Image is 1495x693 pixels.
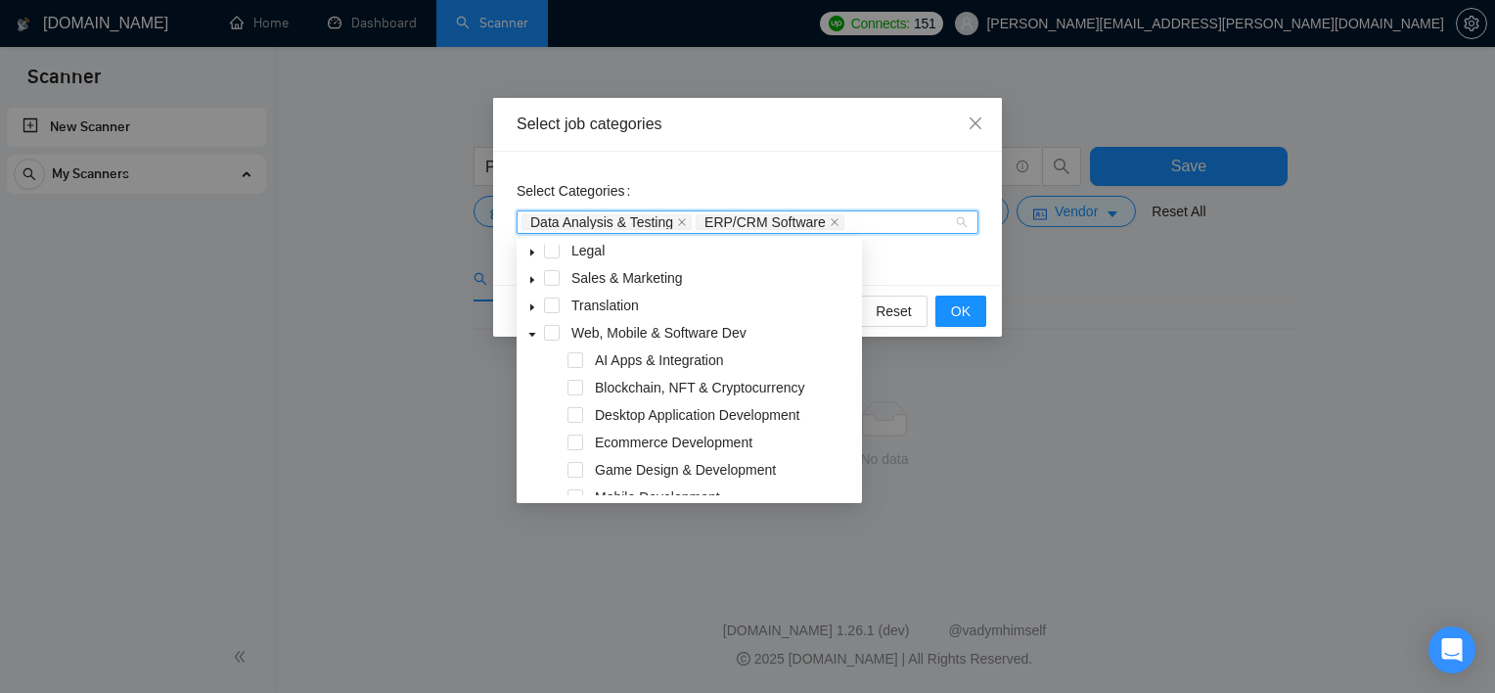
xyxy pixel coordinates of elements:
span: Ecommerce Development [591,431,858,454]
span: Web, Mobile & Software Dev [567,321,858,345]
span: Reset [876,300,912,322]
span: Data Analysis & Testing [530,215,673,229]
span: OK [951,300,971,322]
span: close [830,217,839,227]
span: AI Apps & Integration [595,352,724,368]
span: Blockchain, NFT & Cryptocurrency [591,376,858,399]
span: Desktop Application Development [595,407,799,423]
span: Legal [571,243,605,258]
span: Mobile Development [595,489,720,505]
button: OK [935,296,986,327]
span: AI Apps & Integration [591,348,858,372]
span: Game Design & Development [595,462,776,478]
button: Reset [860,296,928,327]
span: Web, Mobile & Software Dev [571,325,747,341]
span: caret-down [527,248,537,257]
span: caret-down [527,302,537,312]
input: Select Categories [848,214,852,230]
span: Data Analysis & Testing [521,214,692,230]
span: Legal [567,239,858,262]
span: close [677,217,687,227]
span: close [968,115,983,131]
label: Select Categories [517,175,638,207]
span: Mobile Development [591,485,858,509]
span: Desktop Application Development [591,403,858,427]
span: caret-down [527,330,537,340]
span: Translation [567,294,858,317]
div: Open Intercom Messenger [1428,626,1475,673]
button: Close [949,98,1002,151]
span: Sales & Marketing [567,266,858,290]
span: Sales & Marketing [571,270,683,286]
span: Game Design & Development [591,458,858,482]
span: ERP/CRM Software [704,215,826,229]
span: Translation [571,298,639,313]
span: ERP/CRM Software [696,214,844,230]
span: Ecommerce Development [595,435,752,450]
span: Blockchain, NFT & Cryptocurrency [595,380,804,395]
div: Select job categories [517,114,978,135]
span: caret-down [527,275,537,285]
